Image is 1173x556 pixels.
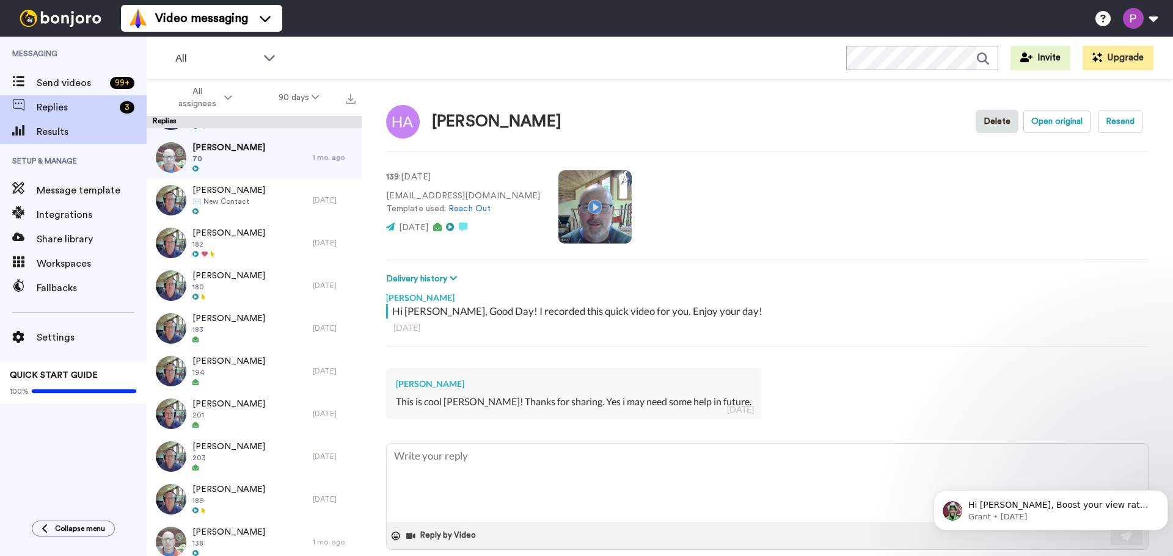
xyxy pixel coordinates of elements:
[147,136,362,179] a: [PERSON_NAME]701 mo. ago
[37,281,147,295] span: Fallbacks
[156,356,186,386] img: 3e51e81c-6f92-4e75-927a-656821707a23-thumb.jpg
[392,304,1146,319] div: Hi [PERSON_NAME], Good Day! I recorded this quick video for you. Enjoy your day!
[120,101,134,114] div: 3
[192,441,265,453] span: [PERSON_NAME]
[156,185,186,215] img: 222df1ff-236b-46b0-83d0-6f10ade98442-thumb.jpg
[976,110,1018,133] button: Delete
[1023,110,1091,133] button: Open original
[313,195,356,205] div: [DATE]
[313,366,356,376] div: [DATE]
[155,10,248,27] span: Video messaging
[192,142,265,154] span: [PERSON_NAME]
[10,371,98,380] span: QUICK START GUIDE
[396,378,751,390] div: [PERSON_NAME]
[10,386,29,396] span: 100%
[405,527,480,545] button: Reply by Video
[156,441,186,472] img: 6b8cc8c1-7cb6-448e-8043-d4a0d9cea7d5-thumb.jpg
[192,227,265,239] span: [PERSON_NAME]
[727,403,754,416] div: [DATE]
[192,325,265,334] span: 183
[175,51,257,66] span: All
[147,392,362,435] a: [PERSON_NAME]201[DATE]
[37,208,147,222] span: Integrations
[192,398,265,410] span: [PERSON_NAME]
[192,197,265,206] span: ✉️ New Contact
[192,282,265,292] span: 180
[156,484,186,514] img: 4aa3ea99-9903-4262-8de4-2a7712018252-thumb.jpg
[386,272,461,286] button: Delivery history
[147,264,362,307] a: [PERSON_NAME]180[DATE]
[156,270,186,301] img: 84aff03f-ea24-4113-b381-f29a2e58a827-thumb.jpg
[192,410,265,420] span: 201
[37,330,147,345] span: Settings
[192,496,265,505] span: 189
[15,10,106,27] img: bj-logo-header-white.svg
[192,239,265,249] span: 182
[313,452,356,461] div: [DATE]
[255,87,343,109] button: 90 days
[386,105,420,139] img: Image of Hamid Azimi
[192,355,265,367] span: [PERSON_NAME]
[1098,110,1142,133] button: Resend
[192,312,265,325] span: [PERSON_NAME]
[929,464,1173,550] iframe: Intercom notifications message
[128,9,148,28] img: vm-color.svg
[156,399,186,429] img: 1993bde2-ca29-4a88-99d4-8274114435c4-thumb.jpg
[387,444,1148,522] textarea: To enrich screen reader interactions, please activate Accessibility in Grammarly extension settings
[147,350,362,392] a: [PERSON_NAME]194[DATE]
[147,435,362,478] a: [PERSON_NAME]203[DATE]
[346,94,356,104] img: export.svg
[147,307,362,350] a: [PERSON_NAME]183[DATE]
[192,526,265,538] span: [PERSON_NAME]
[192,154,265,164] span: 70
[156,228,186,258] img: 9f0b4eb6-b81b-4a82-ae08-4a2c0f978434-thumb.jpg
[313,494,356,504] div: [DATE]
[147,179,362,222] a: [PERSON_NAME]✉️ New Contact[DATE]
[192,538,265,548] span: 138
[32,521,115,536] button: Collapse menu
[192,184,265,197] span: [PERSON_NAME]
[149,81,255,115] button: All assignees
[399,223,428,232] span: [DATE]
[396,395,751,409] div: This is cool [PERSON_NAME]! Thanks for sharing. Yes i may need some help in future.
[313,537,356,547] div: 1 mo. ago
[37,232,147,247] span: Share library
[448,204,491,213] a: Reach Out
[147,222,362,264] a: [PERSON_NAME]182[DATE]
[1083,46,1153,70] button: Upgrade
[313,323,356,333] div: [DATE]
[110,77,134,89] div: 99 +
[156,142,186,173] img: be3bf333-16ec-4db3-84de-6fee2e45bd63-thumb.jpg
[313,281,356,291] div: [DATE]
[172,85,222,110] span: All assignees
[1010,46,1070,70] button: Invite
[192,483,265,496] span: [PERSON_NAME]
[37,76,105,90] span: Send videos
[342,88,359,107] button: Export all results that match these filters now.
[37,125,147,139] span: Results
[313,153,356,162] div: 1 mo. ago
[192,270,265,282] span: [PERSON_NAME]
[386,286,1149,304] div: [PERSON_NAME]
[147,478,362,521] a: [PERSON_NAME]189[DATE]
[386,171,540,184] p: : [DATE]
[192,453,265,463] span: 203
[313,409,356,419] div: [DATE]
[156,313,186,344] img: 508bc732-8d58-4738-9f5b-4127e193d0c2-thumb.jpg
[432,113,561,131] div: [PERSON_NAME]
[147,116,362,128] div: Replies
[313,238,356,248] div: [DATE]
[192,367,265,377] span: 194
[386,190,540,215] p: [EMAIL_ADDRESS][DOMAIN_NAME] Template used:
[37,183,147,198] span: Message template
[386,173,399,181] strong: 139
[37,256,147,271] span: Workspaces
[393,322,1141,334] div: [DATE]
[37,100,115,115] span: Replies
[55,524,105,533] span: Collapse menu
